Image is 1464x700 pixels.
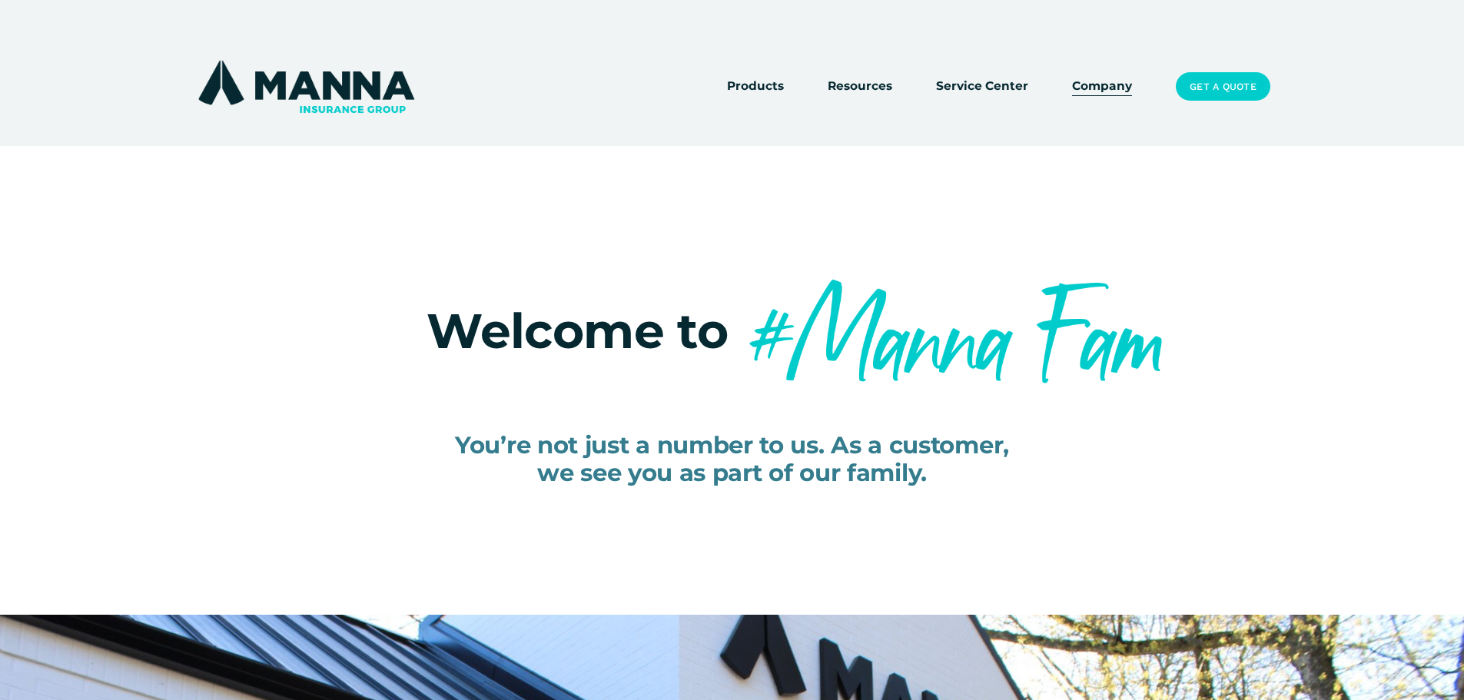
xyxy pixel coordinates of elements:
img: Manna Insurance Group [194,57,418,117]
a: folder dropdown [828,76,892,98]
a: Get a Quote [1176,72,1270,101]
span: Welcome to [427,301,728,360]
span: You’re not just a number to us. As a customer, we see you as part of our family. [455,430,1009,486]
a: Company [1072,76,1132,98]
a: Service Center [936,76,1028,98]
span: Products [727,77,784,96]
a: folder dropdown [727,76,784,98]
span: Resources [828,77,892,96]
